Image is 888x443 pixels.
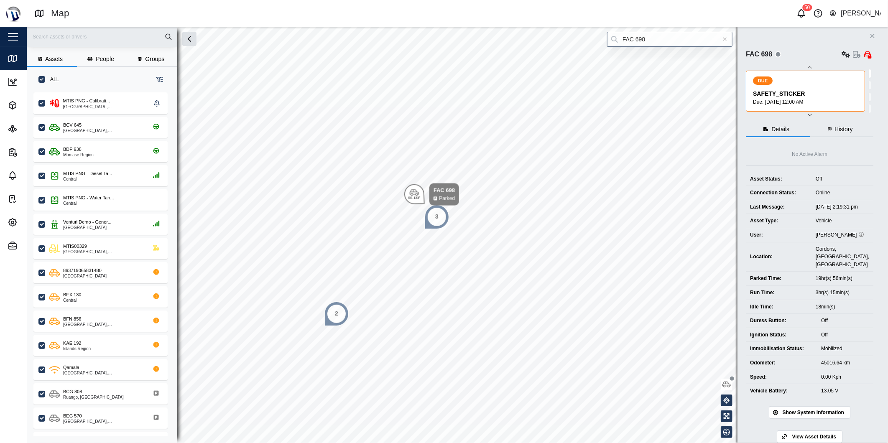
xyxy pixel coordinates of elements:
div: Mobilized [821,345,869,353]
div: Map marker [324,301,349,326]
div: 45016.64 km [821,359,869,367]
div: 863719065831480 [63,267,102,274]
div: Parked Time: [750,275,807,283]
div: Connection Status: [750,189,807,197]
div: 3 [435,212,439,221]
div: Ignition Status: [750,331,813,339]
div: SAFETY_STICKER [753,89,860,99]
div: 3hr(s) 15min(s) [816,289,869,297]
div: KAE 192 [63,340,81,347]
input: Search by People, Asset, Geozone or Place [607,32,732,47]
div: Duress Button: [750,317,813,325]
input: Search assets or drivers [32,31,172,43]
div: 13.05 V [821,387,869,395]
div: Location: [750,253,807,261]
div: BCV 645 [63,122,82,129]
div: 2 [335,309,338,318]
div: Last Message: [750,203,807,211]
div: [GEOGRAPHIC_DATA], [GEOGRAPHIC_DATA] [63,105,151,109]
div: Sites [22,124,41,133]
div: BDP 938 [63,146,82,153]
div: 50 [802,4,812,11]
div: Asset Status: [750,175,807,183]
div: Vehicle [816,217,869,225]
div: [GEOGRAPHIC_DATA] [63,274,107,278]
div: Map marker [424,204,449,229]
span: People [96,56,114,62]
div: Momase Region [63,153,94,157]
div: [DATE] 2:19:31 pm [816,203,869,211]
span: Details [771,126,789,132]
div: [GEOGRAPHIC_DATA], [GEOGRAPHIC_DATA] [63,129,143,133]
div: MTIS00329 [63,243,87,250]
div: [GEOGRAPHIC_DATA] [63,226,112,230]
div: Central [63,177,112,181]
div: BCG 808 [63,388,82,395]
div: Reports [22,148,49,157]
div: Due: [DATE] 12:00 AM [753,98,860,106]
button: [PERSON_NAME] [829,8,881,19]
div: Qamala [63,364,79,371]
label: ALL [45,76,59,83]
div: Parked [439,195,455,203]
div: Admin [22,241,45,250]
span: History [834,126,853,132]
div: MTIS PNG - Diesel Ta... [63,170,112,177]
div: Central [63,201,114,206]
div: Immobilisation Status: [750,345,813,353]
div: Islands Region [63,347,91,351]
div: [GEOGRAPHIC_DATA], [GEOGRAPHIC_DATA] [63,250,143,254]
div: No Active Alarm [792,150,827,158]
img: Main Logo [4,4,23,23]
div: Map marker [404,183,459,206]
span: Groups [145,56,164,62]
div: [PERSON_NAME] [816,231,869,239]
div: Alarms [22,171,47,180]
div: Off [821,317,869,325]
canvas: Map [27,27,888,443]
div: Dashboard [22,77,57,87]
div: Settings [22,218,50,227]
div: [GEOGRAPHIC_DATA], [GEOGRAPHIC_DATA] [63,420,143,424]
span: Show System Information [782,407,844,418]
div: Asset Type: [750,217,807,225]
div: Run Time: [750,289,807,297]
div: Tasks [22,194,43,204]
div: BFN 856 [63,316,81,323]
div: [GEOGRAPHIC_DATA], [GEOGRAPHIC_DATA] [63,323,143,327]
div: MTIS PNG - Calibrati... [63,97,110,104]
div: grid [33,89,177,436]
div: Off [816,175,869,183]
div: [GEOGRAPHIC_DATA], [GEOGRAPHIC_DATA] [63,371,143,375]
div: 18min(s) [816,303,869,311]
div: Idle Time: [750,303,807,311]
div: SE 133° [408,196,420,200]
div: Central [63,298,81,303]
div: Ruango, [GEOGRAPHIC_DATA] [63,395,124,400]
div: Assets [22,101,46,110]
div: Venturi Demo - Gener... [63,219,112,226]
div: User: [750,231,807,239]
div: BEG 570 [63,412,82,420]
span: DUE [758,77,768,84]
div: Off [821,331,869,339]
div: 19hr(s) 56min(s) [816,275,869,283]
a: View Asset Details [777,430,842,443]
div: Online [816,189,869,197]
button: Show System Information [769,406,850,419]
div: 0.00 Kph [821,373,869,381]
div: Odometer: [750,359,813,367]
div: Map [51,6,69,21]
div: Map [22,54,40,63]
div: Gordons, [GEOGRAPHIC_DATA], [GEOGRAPHIC_DATA] [816,245,869,269]
span: View Asset Details [792,431,836,443]
div: BEX 130 [63,291,81,298]
div: Vehicle Battery: [750,387,813,395]
span: Assets [45,56,63,62]
div: MTIS PNG - Water Tan... [63,194,114,201]
div: FAC 698 [434,186,455,195]
div: [PERSON_NAME] [841,8,881,19]
div: FAC 698 [746,49,772,60]
div: Speed: [750,373,813,381]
